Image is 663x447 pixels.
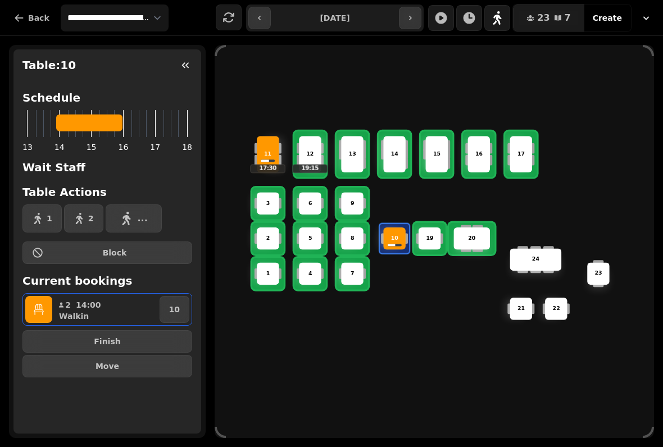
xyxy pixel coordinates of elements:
[293,165,327,172] p: 19:15
[55,296,157,323] button: 214:00Walkin
[22,330,192,353] button: Finish
[308,235,312,243] p: 5
[565,13,571,22] span: 7
[351,270,355,277] p: 7
[150,142,160,153] span: 17
[251,165,285,172] p: 17:30
[22,159,192,175] h2: Wait Staff
[391,150,398,158] p: 14
[65,299,71,311] p: 2
[351,235,355,243] p: 8
[306,150,314,158] p: 12
[64,204,103,232] button: 2
[87,142,97,153] span: 15
[468,235,475,243] p: 20
[22,241,192,264] button: Block
[266,235,270,243] p: 2
[22,204,62,232] button: 1
[160,296,189,323] button: 10
[552,305,560,313] p: 22
[118,142,128,153] span: 16
[537,13,550,22] span: 23
[22,184,192,200] h2: Table Actions
[18,57,76,73] h2: Table: 10
[584,4,631,31] button: Create
[532,256,539,263] p: 24
[22,142,33,153] span: 13
[517,150,525,158] p: 17
[264,150,271,158] p: 11
[138,214,148,223] span: ...
[55,142,65,153] span: 14
[475,150,483,158] p: 16
[22,273,192,289] h2: Current bookings
[32,362,183,370] span: Move
[22,90,80,106] h2: Schedule
[47,215,52,222] span: 1
[517,305,525,313] p: 21
[348,150,356,158] p: 13
[76,299,101,311] p: 14:00
[22,355,192,377] button: Move
[308,199,312,207] p: 6
[351,199,355,207] p: 9
[308,270,312,277] p: 4
[32,337,183,345] span: Finish
[593,14,622,22] span: Create
[433,150,441,158] p: 15
[88,215,94,222] span: 2
[266,199,270,207] p: 3
[4,4,58,31] button: Back
[266,270,270,277] p: 1
[182,142,192,153] span: 18
[28,14,49,22] span: Back
[106,204,162,232] button: ...
[426,235,433,243] p: 19
[594,270,602,277] p: 23
[169,304,180,315] p: 10
[59,311,89,322] p: Walkin
[513,4,584,31] button: 237
[47,249,183,257] span: Block
[391,235,398,243] p: 10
